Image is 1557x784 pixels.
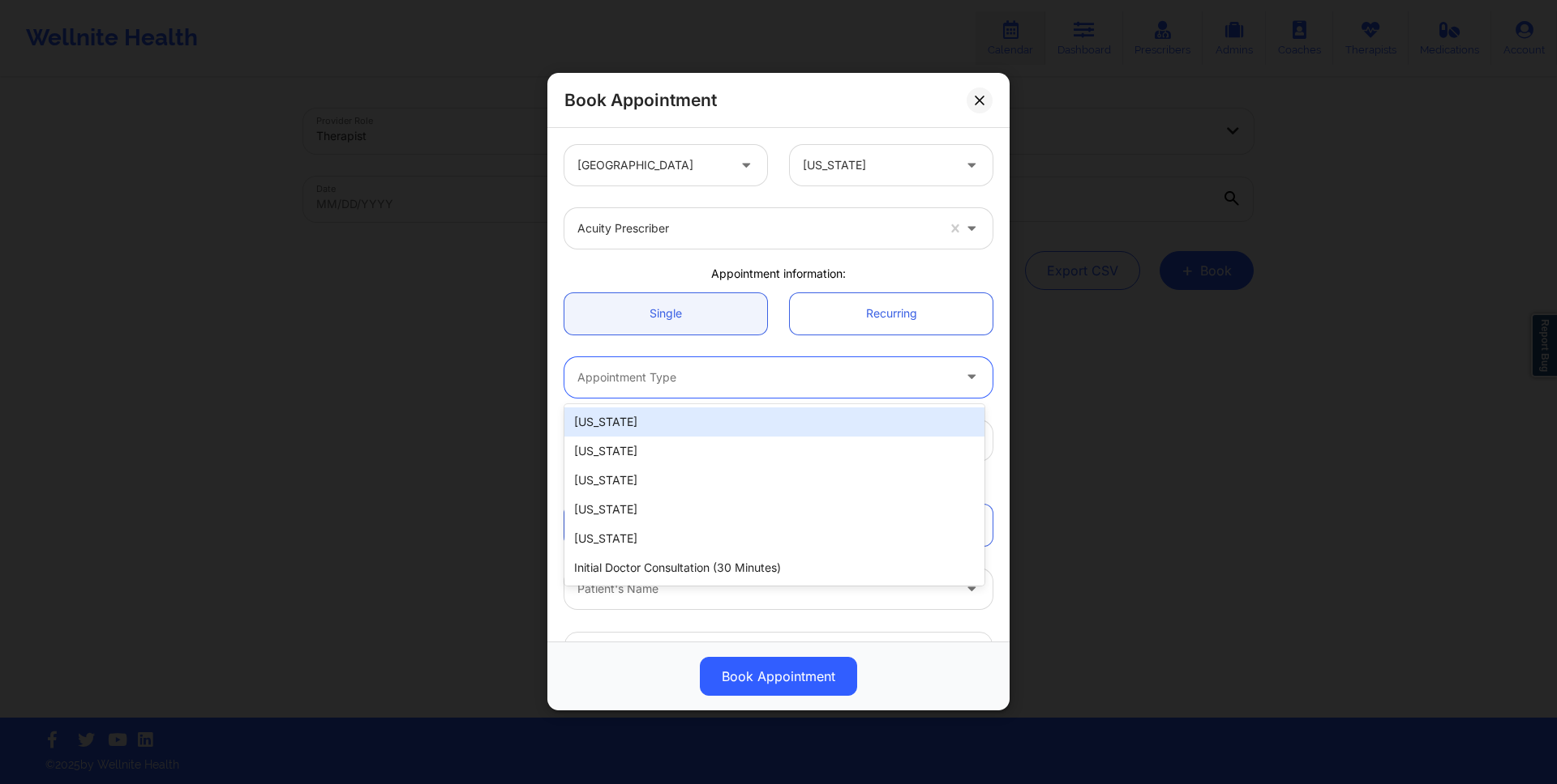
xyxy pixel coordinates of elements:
a: Recurring [790,293,993,334]
div: [US_STATE] [564,466,984,495]
div: Patient information: [553,478,1004,494]
div: [GEOGRAPHIC_DATA] [577,145,727,185]
button: Book Appointment [700,658,857,697]
div: [US_STATE] [564,524,984,553]
div: Appointment information: [553,266,1004,282]
input: Patient's Email [564,632,993,673]
div: Acuity Prescriber [577,208,936,249]
h2: Book Appointment [564,89,717,111]
div: [US_STATE] [803,145,952,185]
div: [US_STATE] [564,437,984,466]
div: Initial doctor consultation (30 minutes) [564,553,984,582]
div: [US_STATE] [564,407,984,437]
div: [US_STATE] [564,495,984,524]
a: Single [564,293,767,334]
